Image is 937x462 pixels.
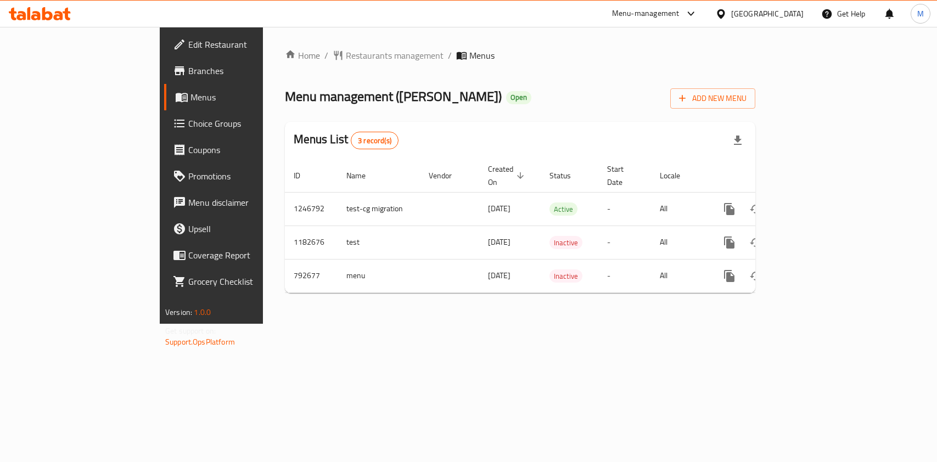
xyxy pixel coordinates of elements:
nav: breadcrumb [285,49,755,62]
span: Branches [188,64,307,77]
a: Menu disclaimer [164,189,316,216]
span: Add New Menu [679,92,747,105]
button: Change Status [743,229,769,256]
a: Branches [164,58,316,84]
li: / [324,49,328,62]
button: more [716,229,743,256]
span: Active [549,203,577,216]
span: M [917,8,924,20]
a: Menus [164,84,316,110]
span: Open [506,93,531,102]
a: Coupons [164,137,316,163]
span: Version: [165,305,192,319]
li: / [448,49,452,62]
span: Inactive [549,236,582,249]
button: more [716,196,743,222]
span: Coverage Report [188,249,307,262]
span: Choice Groups [188,117,307,130]
a: Grocery Checklist [164,268,316,295]
span: Grocery Checklist [188,275,307,288]
span: Menus [469,49,495,62]
td: test [338,226,420,259]
span: ID [294,169,315,182]
span: Menus [190,91,307,104]
div: [GEOGRAPHIC_DATA] [731,8,804,20]
div: Inactive [549,236,582,249]
span: [DATE] [488,201,510,216]
div: Open [506,91,531,104]
a: Restaurants management [333,49,444,62]
span: Get support on: [165,324,216,338]
span: Edit Restaurant [188,38,307,51]
td: All [651,259,708,292]
span: Created On [488,162,528,189]
div: Total records count [351,132,399,149]
a: Choice Groups [164,110,316,137]
span: 1.0.0 [194,305,211,319]
span: Upsell [188,222,307,235]
span: Start Date [607,162,638,189]
td: - [598,192,651,226]
button: Add New Menu [670,88,755,109]
h2: Menus List [294,131,399,149]
td: menu [338,259,420,292]
span: Restaurants management [346,49,444,62]
button: Change Status [743,263,769,289]
button: more [716,263,743,289]
span: Inactive [549,270,582,283]
a: Coverage Report [164,242,316,268]
span: Name [346,169,380,182]
span: Locale [660,169,694,182]
span: Menu disclaimer [188,196,307,209]
td: - [598,226,651,259]
button: Change Status [743,196,769,222]
table: enhanced table [285,159,831,293]
td: All [651,226,708,259]
span: Status [549,169,585,182]
a: Promotions [164,163,316,189]
span: 3 record(s) [351,136,398,146]
td: test-cg migration [338,192,420,226]
div: Menu-management [612,7,680,20]
a: Upsell [164,216,316,242]
div: Export file [725,127,751,154]
a: Edit Restaurant [164,31,316,58]
th: Actions [708,159,831,193]
span: [DATE] [488,268,510,283]
a: Support.OpsPlatform [165,335,235,349]
span: [DATE] [488,235,510,249]
td: - [598,259,651,292]
span: Vendor [429,169,466,182]
span: Menu management ( [PERSON_NAME] ) [285,84,502,109]
span: Coupons [188,143,307,156]
span: Promotions [188,170,307,183]
td: All [651,192,708,226]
